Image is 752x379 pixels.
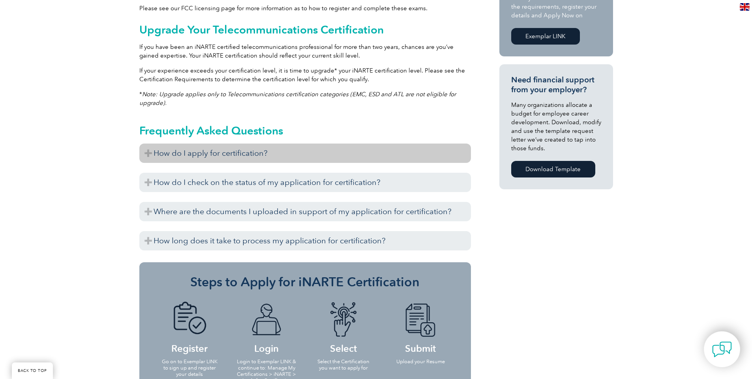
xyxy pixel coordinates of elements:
[12,362,53,379] a: BACK TO TOP
[151,274,459,290] h3: Steps to Apply for iNARTE Certification
[139,173,471,192] h3: How do I check on the status of my application for certification?
[313,302,374,353] h4: Select
[390,302,451,353] h4: Submit
[159,358,220,377] p: Go on to Exemplar LINK to sign up and register your details
[390,358,451,365] p: Upload your Resume
[139,43,471,60] p: If you have been an iNARTE certified telecommunications professional for more than two years, cha...
[139,124,471,137] h2: Frequently Asked Questions
[740,3,750,11] img: en
[139,202,471,221] h3: Where are the documents I uploaded in support of my application for certification?
[399,302,442,338] img: icon-blue-doc-arrow.png
[168,302,211,338] img: icon-blue-doc-tick.png
[139,66,471,84] p: If your experience exceeds your certification level, it is time to upgrade* your iNARTE certifica...
[511,101,601,153] p: Many organizations allocate a budget for employee career development. Download, modify and use th...
[322,302,365,338] img: icon-blue-finger-button.png
[139,91,456,106] em: Note: Upgrade applies only to Telecommunications certification categories (EMC, ESD and ATL are n...
[139,23,471,36] h2: Upgrade Your Telecommunications Certification
[139,4,471,13] p: Please see our FCC licensing page for more information as to how to register and complete these e...
[139,231,471,250] h3: How long does it take to process my application for certification?
[236,302,297,353] h4: Login
[511,75,601,95] h3: Need financial support from your employer?
[159,302,220,353] h4: Register
[712,340,732,359] img: contact-chat.png
[313,358,374,371] p: Select the Certification you want to apply for
[245,302,288,338] img: icon-blue-laptop-male.png
[511,28,580,45] a: Exemplar LINK
[139,144,471,163] h3: How do I apply for certification?
[511,161,595,177] a: Download Template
